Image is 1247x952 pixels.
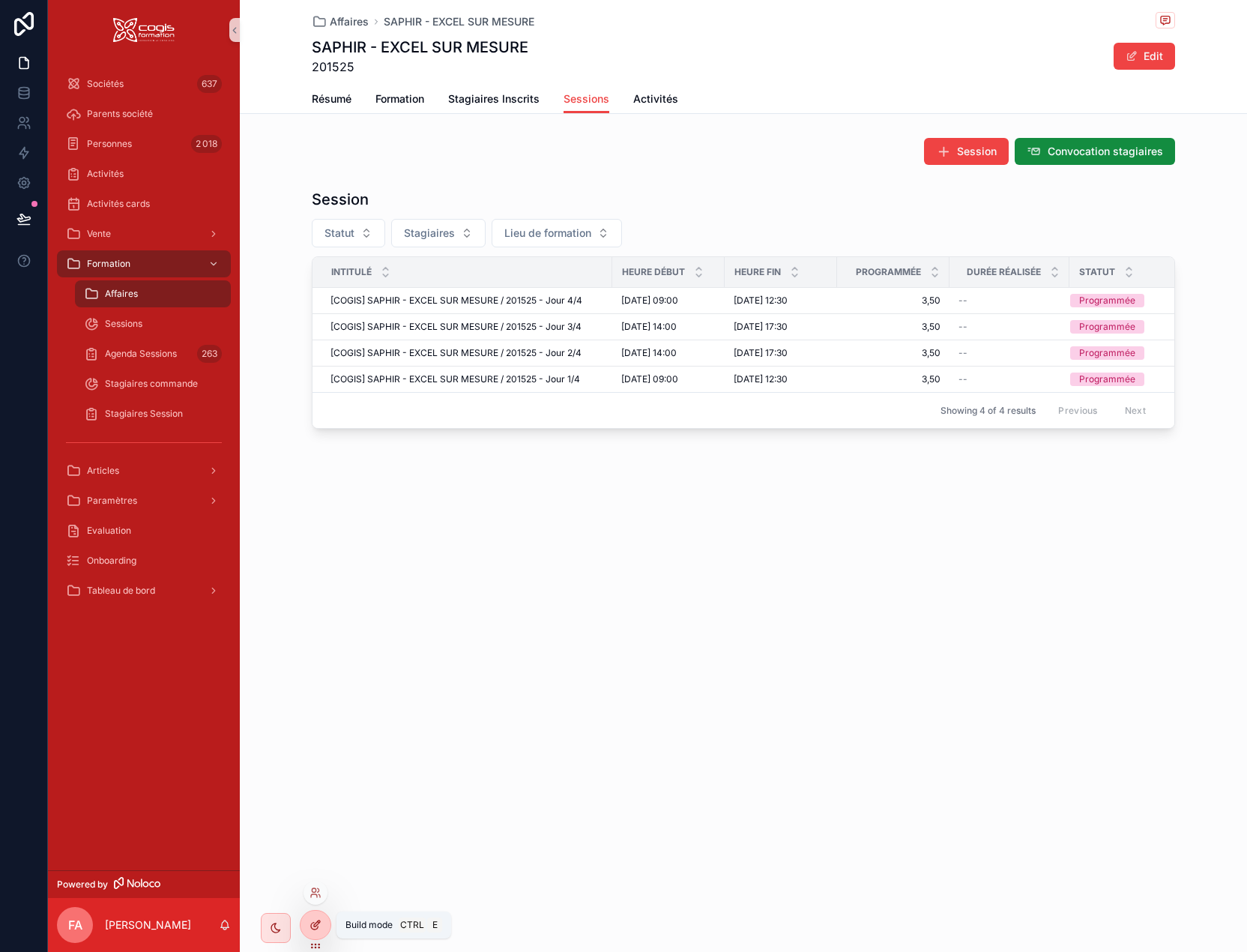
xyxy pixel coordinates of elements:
[312,37,528,58] h1: SAPHIR - EXCEL SUR MESURE
[312,219,385,247] button: Select Button
[191,135,222,153] div: 2 018
[958,295,1060,307] a: --
[105,348,177,360] span: Agenda Sessions
[57,457,231,484] a: Articles
[330,14,369,29] span: Affaires
[621,347,716,359] a: [DATE] 14:00
[87,108,153,120] span: Parents société
[846,321,940,333] a: 3,50
[633,91,678,106] span: Activités
[57,547,231,574] a: Onboarding
[57,220,231,247] a: Vente
[621,321,716,333] a: [DATE] 14:00
[384,14,534,29] a: SAPHIR - EXCEL SUR MESURE
[621,295,716,307] a: [DATE] 09:00
[492,219,622,247] button: Select Button
[958,321,1060,333] a: --
[312,58,528,76] span: 201525
[958,373,967,385] span: --
[391,219,486,247] button: Select Button
[312,91,351,106] span: Résumé
[57,130,231,157] a: Personnes2 018
[105,318,142,330] span: Sessions
[330,295,603,307] a: [COGIS] SAPHIR - EXCEL SUR MESURE / 201525 - Jour 4/4
[734,347,828,359] a: [DATE] 17:30
[967,266,1041,278] span: Durée réalisée
[75,280,231,307] a: Affaires
[958,347,1060,359] a: --
[87,465,119,477] span: Articles
[399,918,426,933] span: Ctrl
[87,525,131,537] span: Evaluation
[1079,373,1135,386] div: Programmée
[105,288,138,300] span: Affaires
[57,517,231,544] a: Evaluation
[958,321,967,333] span: --
[57,160,231,187] a: Activités
[633,85,678,115] a: Activités
[197,75,222,93] div: 637
[105,408,183,420] span: Stagiaires Session
[1079,346,1135,360] div: Programmée
[312,189,369,210] h1: Session
[734,321,828,333] a: [DATE] 17:30
[87,78,124,90] span: Sociétés
[75,340,231,367] a: Agenda Sessions263
[330,373,580,385] span: [COGIS] SAPHIR - EXCEL SUR MESURE / 201525 - Jour 1/4
[330,321,582,333] span: [COGIS] SAPHIR - EXCEL SUR MESURE / 201525 - Jour 3/4
[87,555,136,567] span: Onboarding
[197,345,222,363] div: 263
[375,85,424,115] a: Formation
[404,226,455,241] span: Stagiaires
[846,295,940,307] a: 3,50
[87,258,130,270] span: Formation
[57,70,231,97] a: Sociétés637
[375,91,424,106] span: Formation
[924,138,1009,165] button: Session
[564,91,609,106] span: Sessions
[621,373,678,385] span: [DATE] 09:00
[68,916,82,934] span: FA
[105,378,198,390] span: Stagiaires commande
[57,879,108,891] span: Powered by
[330,373,603,385] a: [COGIS] SAPHIR - EXCEL SUR MESURE / 201525 - Jour 1/4
[330,347,582,359] span: [COGIS] SAPHIR - EXCEL SUR MESURE / 201525 - Jour 2/4
[75,400,231,427] a: Stagiaires Session
[113,18,175,42] img: App logo
[1070,320,1171,334] a: Programmée
[105,918,191,933] p: [PERSON_NAME]
[448,91,540,106] span: Stagiaires Inscrits
[734,373,828,385] a: [DATE] 12:30
[1070,294,1171,307] a: Programmée
[87,138,132,150] span: Personnes
[330,347,603,359] a: [COGIS] SAPHIR - EXCEL SUR MESURE / 201525 - Jour 2/4
[846,347,940,359] a: 3,50
[1114,43,1175,70] button: Edit
[57,577,231,604] a: Tableau de bord
[1079,294,1135,307] div: Programmée
[1048,144,1163,159] span: Convocation stagiaires
[958,295,967,307] span: --
[621,295,678,307] span: [DATE] 09:00
[57,190,231,217] a: Activités cards
[324,226,354,241] span: Statut
[734,295,828,307] a: [DATE] 12:30
[734,266,781,278] span: Heure Fin
[1070,346,1171,360] a: Programmée
[87,585,155,597] span: Tableau de bord
[330,295,582,307] span: [COGIS] SAPHIR - EXCEL SUR MESURE / 201525 - Jour 4/4
[330,321,603,333] a: [COGIS] SAPHIR - EXCEL SUR MESURE / 201525 - Jour 3/4
[622,266,685,278] span: Heure Début
[1079,320,1135,334] div: Programmée
[958,373,1060,385] a: --
[734,347,788,359] span: [DATE] 17:30
[57,487,231,514] a: Paramètres
[75,310,231,337] a: Sessions
[734,295,788,307] span: [DATE] 12:30
[564,85,609,114] a: Sessions
[846,373,940,385] a: 3,50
